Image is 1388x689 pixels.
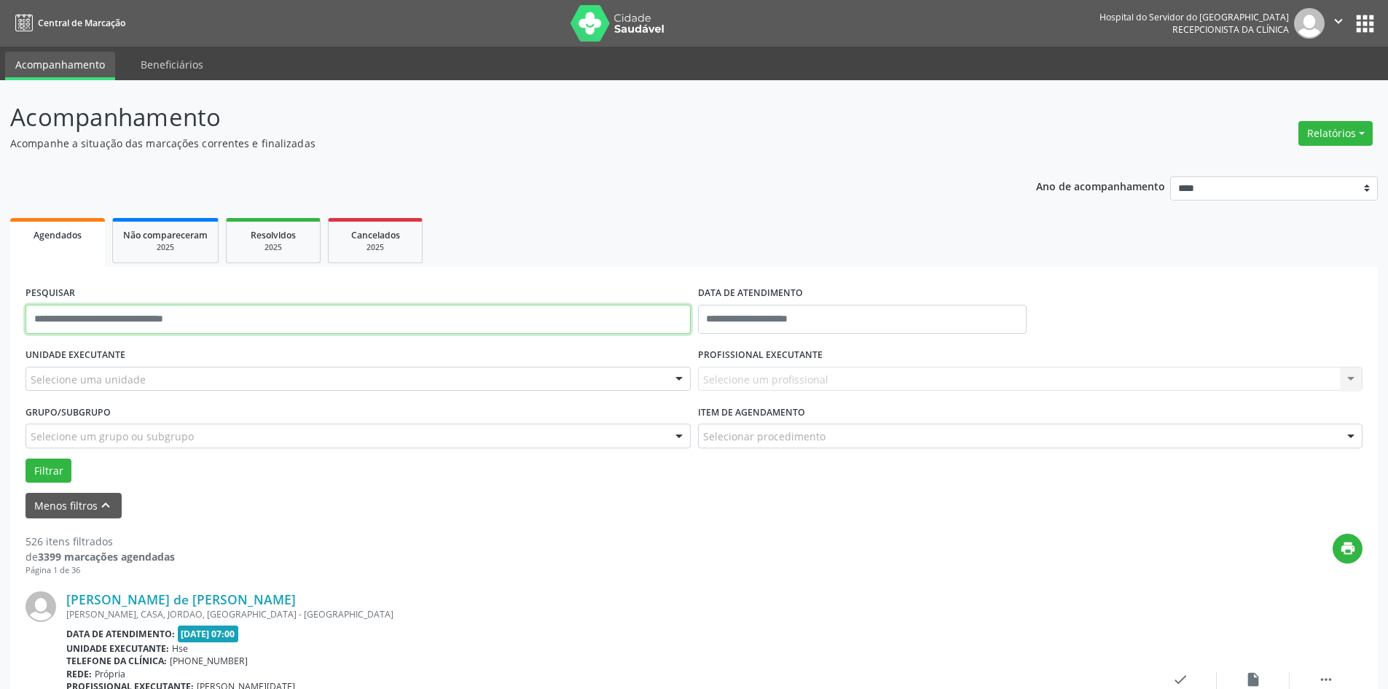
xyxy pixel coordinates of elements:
[66,668,92,680] b: Rede:
[31,429,194,444] span: Selecione um grupo ou subgrupo
[98,497,114,513] i: keyboard_arrow_up
[1099,11,1289,23] div: Hospital do Servidor do [GEOGRAPHIC_DATA]
[698,344,823,367] label: PROFISSIONAL EXECUTANTE
[1318,672,1334,688] i: 
[66,642,169,655] b: Unidade executante:
[703,429,826,444] span: Selecionar procedimento
[1352,11,1378,36] button: apps
[38,550,175,564] strong: 3399 marcações agendadas
[1333,534,1362,564] button: print
[339,242,412,253] div: 2025
[26,282,75,305] label: PESQUISAR
[26,493,122,518] button: Menos filtroskeyboard_arrow_up
[66,655,167,667] b: Telefone da clínica:
[1325,8,1352,39] button: 
[26,459,71,483] button: Filtrar
[26,344,125,367] label: UNIDADE EXECUTANTE
[130,52,213,77] a: Beneficiários
[123,242,208,253] div: 2025
[351,229,400,241] span: Cancelados
[1245,672,1261,688] i: insert_drive_file
[10,99,968,136] p: Acompanhamento
[1298,121,1373,146] button: Relatórios
[170,655,248,667] span: [PHONE_NUMBER]
[66,591,296,607] a: [PERSON_NAME] de [PERSON_NAME]
[251,229,296,241] span: Resolvidos
[1330,13,1346,29] i: 
[1172,672,1188,688] i: check
[66,608,1144,620] div: [PERSON_NAME], CASA, JORDAO, [GEOGRAPHIC_DATA] - [GEOGRAPHIC_DATA]
[95,668,125,680] span: Própria
[698,401,805,424] label: Item de agendamento
[10,136,968,151] p: Acompanhe a situação das marcações correntes e finalizadas
[26,564,175,577] div: Página 1 de 36
[26,591,56,622] img: img
[5,52,115,80] a: Acompanhamento
[1340,540,1356,556] i: print
[237,242,310,253] div: 2025
[34,229,82,241] span: Agendados
[178,626,239,642] span: [DATE] 07:00
[26,401,111,424] label: Grupo/Subgrupo
[1172,23,1289,36] span: Recepcionista da clínica
[26,534,175,549] div: 526 itens filtrados
[31,372,146,387] span: Selecione uma unidade
[26,549,175,564] div: de
[66,628,175,640] b: Data de atendimento:
[123,229,208,241] span: Não compareceram
[38,17,125,29] span: Central de Marcação
[10,11,125,35] a: Central de Marcação
[1036,176,1165,195] p: Ano de acompanhamento
[172,642,188,655] span: Hse
[1294,8,1325,39] img: img
[698,282,803,305] label: DATA DE ATENDIMENTO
